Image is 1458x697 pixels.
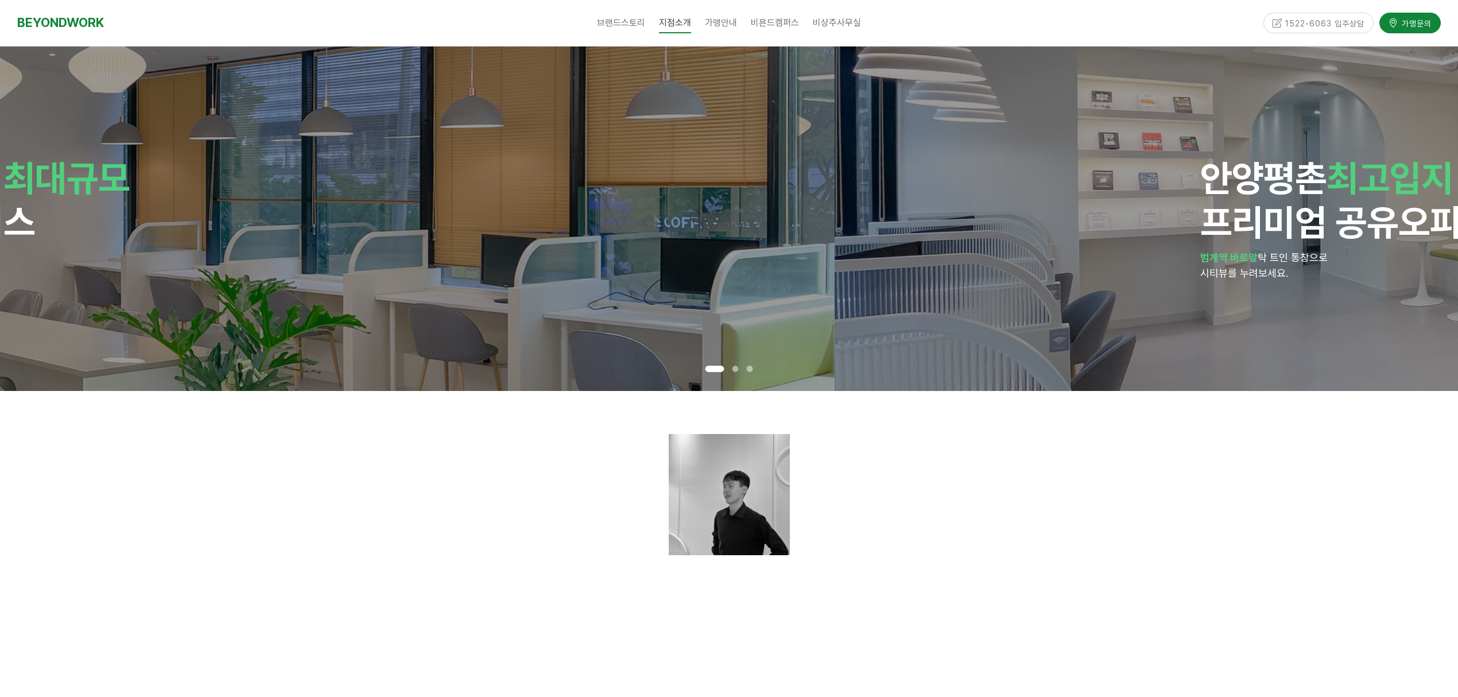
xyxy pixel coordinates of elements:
[1258,251,1328,264] span: 탁 트인 통창으로
[813,17,861,28] span: 비상주사무실
[698,9,744,37] a: 가맹안내
[705,17,737,28] span: 가맹안내
[1379,13,1441,33] a: 가맹문의
[751,17,799,28] span: 비욘드캠퍼스
[1398,17,1432,29] span: 가맹문의
[1200,251,1258,264] strong: 범계역 바로앞
[1200,267,1288,279] span: 시티뷰를 누려보세요.
[806,9,868,37] a: 비상주사무실
[590,9,652,37] a: 브랜드스토리
[1263,156,1327,200] span: 평촌
[744,9,806,37] a: 비욘드캠퍼스
[659,12,691,33] span: 지점소개
[597,17,645,28] span: 브랜드스토리
[652,9,698,37] a: 지점소개
[17,12,104,33] a: BEYONDWORK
